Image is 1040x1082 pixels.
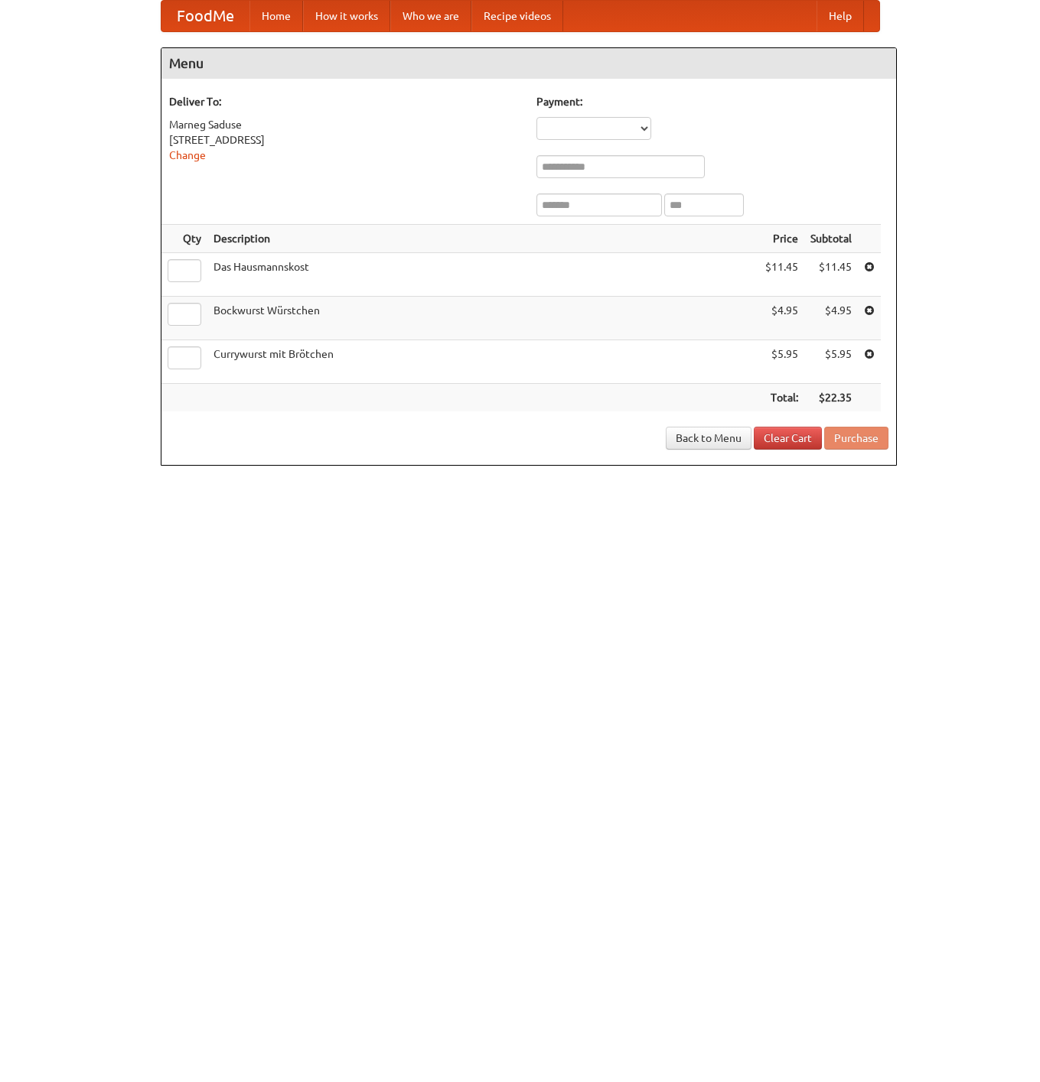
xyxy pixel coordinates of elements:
[824,427,888,450] button: Purchase
[161,48,896,79] h4: Menu
[536,94,888,109] h5: Payment:
[759,253,804,297] td: $11.45
[759,340,804,384] td: $5.95
[169,117,521,132] div: Marneg Saduse
[471,1,563,31] a: Recipe videos
[303,1,390,31] a: How it works
[804,384,858,412] th: $22.35
[390,1,471,31] a: Who we are
[754,427,822,450] a: Clear Cart
[817,1,864,31] a: Help
[169,94,521,109] h5: Deliver To:
[759,225,804,253] th: Price
[249,1,303,31] a: Home
[804,225,858,253] th: Subtotal
[207,340,759,384] td: Currywurst mit Brötchen
[804,340,858,384] td: $5.95
[169,132,521,148] div: [STREET_ADDRESS]
[759,297,804,340] td: $4.95
[804,253,858,297] td: $11.45
[207,297,759,340] td: Bockwurst Würstchen
[666,427,751,450] a: Back to Menu
[161,225,207,253] th: Qty
[161,1,249,31] a: FoodMe
[207,253,759,297] td: Das Hausmannskost
[207,225,759,253] th: Description
[759,384,804,412] th: Total:
[169,149,206,161] a: Change
[804,297,858,340] td: $4.95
